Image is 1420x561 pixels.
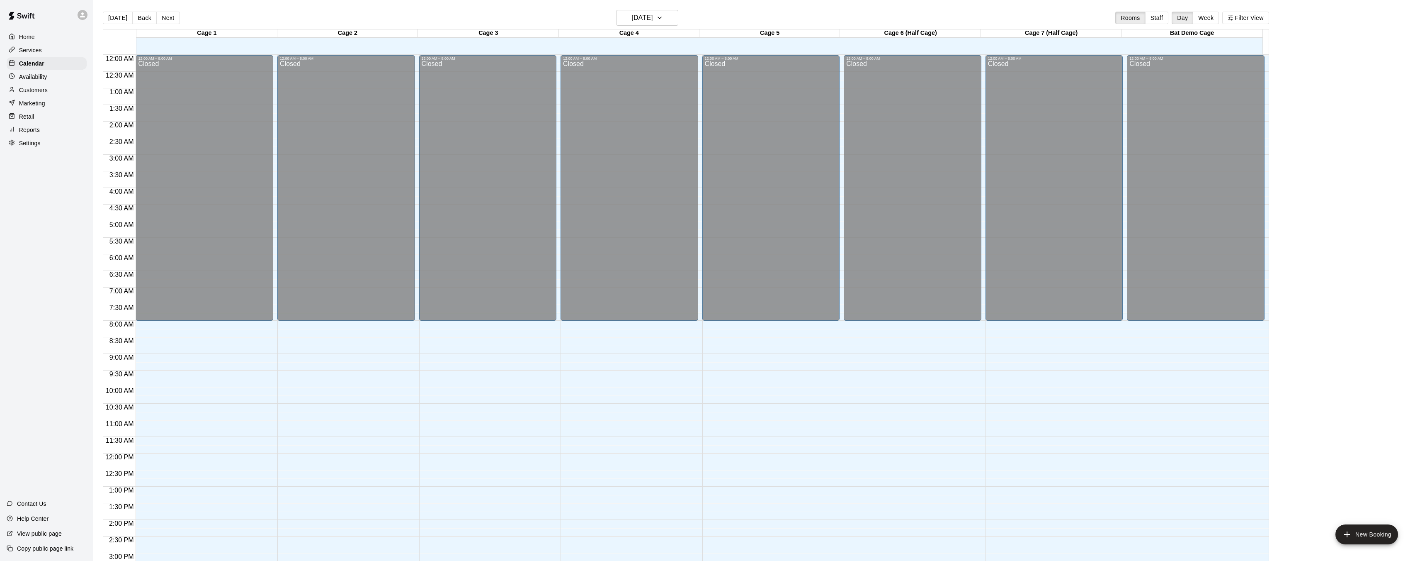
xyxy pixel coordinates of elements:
[19,126,40,134] p: Reports
[107,88,136,95] span: 1:00 AM
[107,304,136,311] span: 7:30 AM
[7,84,87,96] a: Customers
[107,221,136,228] span: 5:00 AM
[107,188,136,195] span: 4:00 AM
[1129,61,1262,324] div: Closed
[7,71,87,83] a: Availability
[616,10,678,26] button: [DATE]
[104,420,136,427] span: 11:00 AM
[7,137,87,149] div: Settings
[280,56,413,61] div: 12:00 AM – 8:00 AM
[418,29,558,37] div: Cage 3
[988,56,1121,61] div: 12:00 AM – 8:00 AM
[563,61,696,324] div: Closed
[103,454,136,461] span: 12:00 PM
[988,61,1121,324] div: Closed
[844,55,981,321] div: 12:00 AM – 8:00 AM: Closed
[277,55,415,321] div: 12:00 AM – 8:00 AM: Closed
[1193,12,1219,24] button: Week
[107,537,136,544] span: 2:30 PM
[840,29,981,37] div: Cage 6 (Half Cage)
[136,55,273,321] div: 12:00 AM – 8:00 AM: Closed
[422,61,554,324] div: Closed
[107,155,136,162] span: 3:00 AM
[17,544,73,553] p: Copy public page link
[104,72,136,79] span: 12:30 AM
[19,86,48,94] p: Customers
[104,437,136,444] span: 11:30 AM
[103,12,133,24] button: [DATE]
[107,553,136,560] span: 3:00 PM
[7,31,87,43] a: Home
[19,99,45,107] p: Marketing
[631,12,653,24] h6: [DATE]
[107,122,136,129] span: 2:00 AM
[981,29,1121,37] div: Cage 7 (Half Cage)
[422,56,554,61] div: 12:00 AM – 8:00 AM
[104,55,136,62] span: 12:00 AM
[19,139,41,147] p: Settings
[561,55,698,321] div: 12:00 AM – 8:00 AM: Closed
[107,371,136,378] span: 9:30 AM
[705,61,837,324] div: Closed
[107,271,136,278] span: 6:30 AM
[104,404,136,411] span: 10:30 AM
[107,238,136,245] span: 5:30 AM
[17,515,49,523] p: Help Center
[17,529,62,538] p: View public page
[107,254,136,261] span: 6:00 AM
[107,288,136,295] span: 7:00 AM
[138,61,271,324] div: Closed
[103,470,136,477] span: 12:30 PM
[7,44,87,56] a: Services
[559,29,699,37] div: Cage 4
[107,138,136,145] span: 2:30 AM
[107,337,136,344] span: 8:30 AM
[702,55,840,321] div: 12:00 AM – 8:00 AM: Closed
[1115,12,1145,24] button: Rooms
[138,56,271,61] div: 12:00 AM – 8:00 AM
[107,205,136,212] span: 4:30 AM
[7,57,87,70] a: Calendar
[107,171,136,178] span: 3:30 AM
[7,97,87,110] a: Marketing
[156,12,180,24] button: Next
[19,46,42,54] p: Services
[419,55,557,321] div: 12:00 AM – 8:00 AM: Closed
[1222,12,1269,24] button: Filter View
[1145,12,1169,24] button: Staff
[280,61,413,324] div: Closed
[1129,56,1262,61] div: 12:00 AM – 8:00 AM
[705,56,837,61] div: 12:00 AM – 8:00 AM
[104,387,136,394] span: 10:00 AM
[277,29,418,37] div: Cage 2
[107,321,136,328] span: 8:00 AM
[19,59,44,68] p: Calendar
[563,56,696,61] div: 12:00 AM – 8:00 AM
[1172,12,1193,24] button: Day
[986,55,1123,321] div: 12:00 AM – 8:00 AM: Closed
[107,105,136,112] span: 1:30 AM
[107,520,136,527] span: 2:00 PM
[1121,29,1262,37] div: Bat Demo Cage
[132,12,157,24] button: Back
[7,110,87,123] a: Retail
[846,56,979,61] div: 12:00 AM – 8:00 AM
[107,503,136,510] span: 1:30 PM
[107,354,136,361] span: 9:00 AM
[17,500,46,508] p: Contact Us
[7,124,87,136] a: Reports
[107,487,136,494] span: 1:00 PM
[846,61,979,324] div: Closed
[19,73,47,81] p: Availability
[1127,55,1265,321] div: 12:00 AM – 8:00 AM: Closed
[19,112,34,121] p: Retail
